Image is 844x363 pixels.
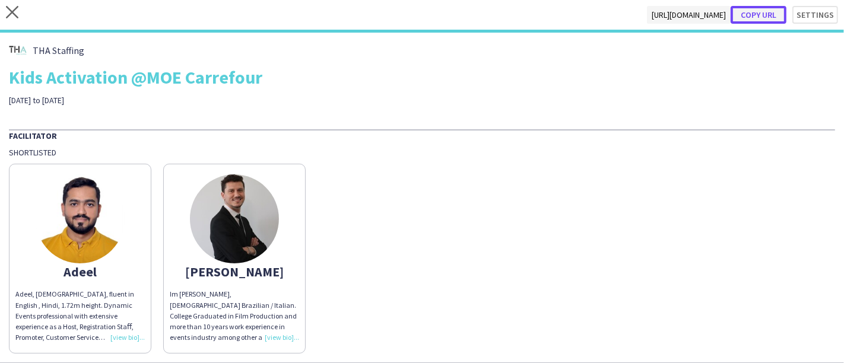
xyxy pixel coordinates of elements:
img: thumb-67863c07a8814.jpeg [190,174,279,263]
img: thumb-72e6e464-0fa6-4607-82f0-1cbb8a860093.png [9,42,27,59]
span: THA Staffing [33,45,84,56]
div: Kids Activation @MOE Carrefour [9,68,835,86]
div: Shortlisted [9,147,835,158]
div: [PERSON_NAME] [170,266,299,277]
img: thumb-650b3ed19714f.jpg [36,174,125,263]
div: [DATE] to [DATE] [9,95,298,106]
button: Settings [792,6,838,24]
button: Copy url [731,6,786,24]
div: Im [PERSON_NAME], [DEMOGRAPHIC_DATA] Brazilian / Italian. College Graduated in Film Production an... [170,289,299,343]
div: Facilitator [9,129,835,141]
div: Adeel, [DEMOGRAPHIC_DATA], fluent in English , Hindi, 1.72m height. Dynamic Events professional w... [15,289,145,343]
span: [URL][DOMAIN_NAME] [647,6,731,24]
div: Adeel [15,266,145,277]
